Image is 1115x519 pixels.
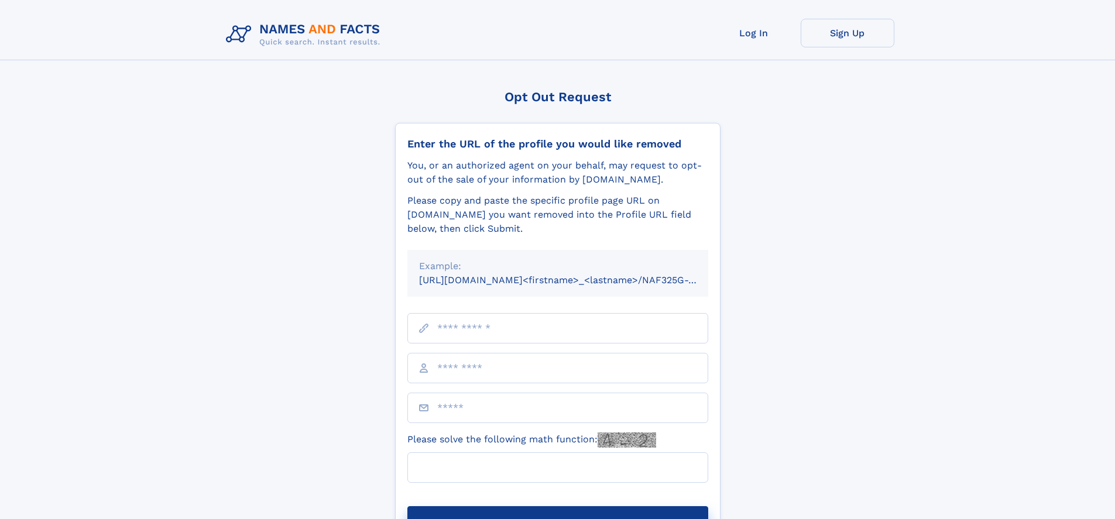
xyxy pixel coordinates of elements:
[407,432,656,448] label: Please solve the following math function:
[407,138,708,150] div: Enter the URL of the profile you would like removed
[395,90,721,104] div: Opt Out Request
[801,19,894,47] a: Sign Up
[407,194,708,236] div: Please copy and paste the specific profile page URL on [DOMAIN_NAME] you want removed into the Pr...
[707,19,801,47] a: Log In
[419,259,697,273] div: Example:
[407,159,708,187] div: You, or an authorized agent on your behalf, may request to opt-out of the sale of your informatio...
[221,19,390,50] img: Logo Names and Facts
[419,274,730,286] small: [URL][DOMAIN_NAME]<firstname>_<lastname>/NAF325G-xxxxxxxx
